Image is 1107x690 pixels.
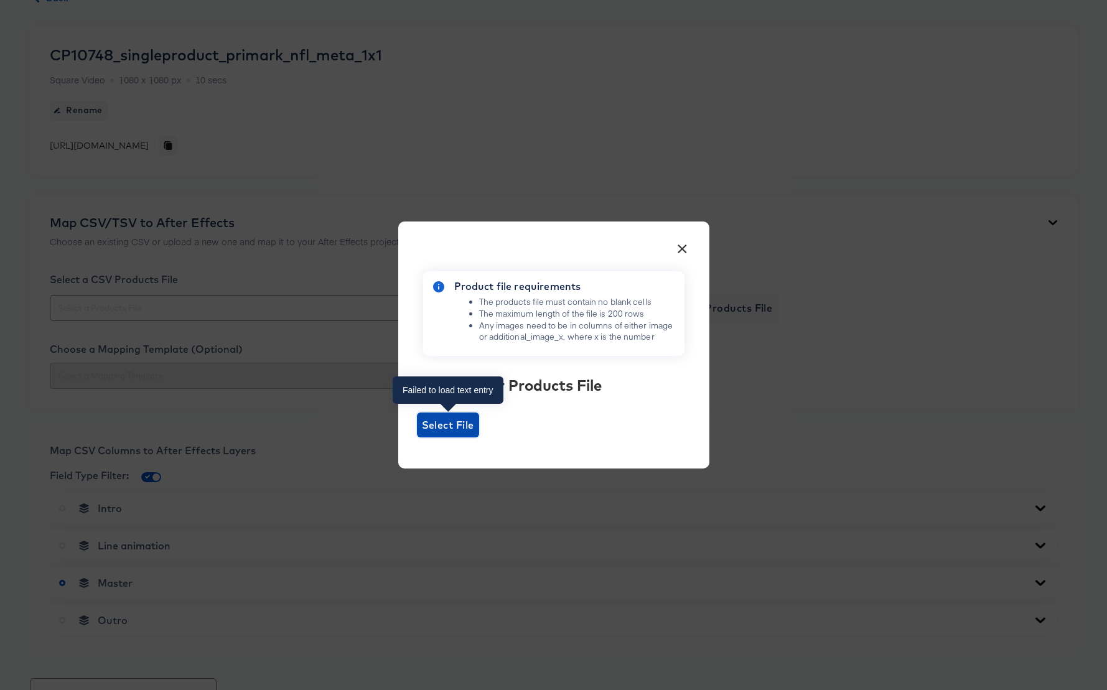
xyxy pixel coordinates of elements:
span: Select File [417,413,479,437]
li: The maximum length of the file is 200 rows [479,308,680,320]
div: Upload Your Products File [417,375,691,396]
button: × [671,234,694,256]
div: Product file requirements [454,279,680,294]
span: Select File [422,416,474,434]
li: Any images need to be in columns of either image or additional_image_x, where x is the number [479,320,680,343]
li: The products file must contain no blank cells [479,296,680,308]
